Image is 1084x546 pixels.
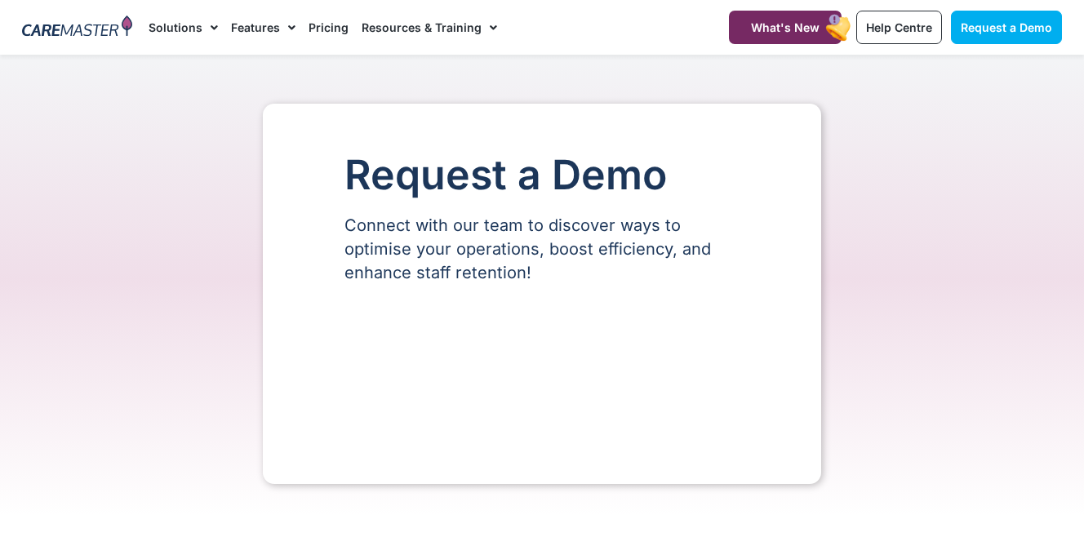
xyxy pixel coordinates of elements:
a: Help Centre [856,11,942,44]
p: Connect with our team to discover ways to optimise your operations, boost efficiency, and enhance... [344,214,740,285]
span: Help Centre [866,20,932,34]
img: CareMaster Logo [22,16,132,40]
span: What's New [751,20,820,34]
a: Request a Demo [951,11,1062,44]
iframe: Form 0 [344,313,740,435]
h1: Request a Demo [344,153,740,198]
span: Request a Demo [961,20,1052,34]
a: What's New [729,11,842,44]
